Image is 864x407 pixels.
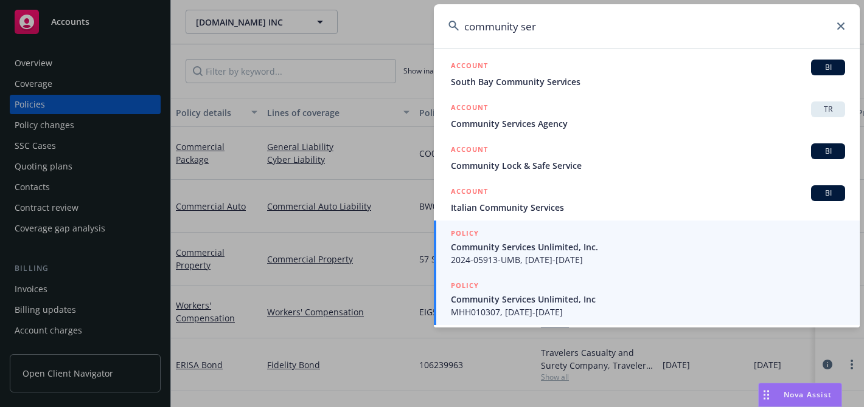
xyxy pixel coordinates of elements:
[451,279,479,292] h5: POLICY
[451,101,488,116] h5: ACCOUNT
[451,117,845,130] span: Community Services Agency
[434,137,860,179] a: ACCOUNTBICommunity Lock & Safe Service
[758,383,842,407] button: Nova Assist
[451,143,488,158] h5: ACCOUNT
[434,95,860,137] a: ACCOUNTTRCommunity Services Agency
[451,253,845,266] span: 2024-05913-UMB, [DATE]-[DATE]
[451,241,845,253] span: Community Services Unlimited, Inc.
[759,383,774,406] div: Drag to move
[434,179,860,221] a: ACCOUNTBIItalian Community Services
[816,188,840,199] span: BI
[434,4,860,48] input: Search...
[816,62,840,73] span: BI
[451,306,845,318] span: MHH010307, [DATE]-[DATE]
[434,53,860,95] a: ACCOUNTBISouth Bay Community Services
[451,227,479,239] h5: POLICY
[434,221,860,273] a: POLICYCommunity Services Unlimited, Inc.2024-05913-UMB, [DATE]-[DATE]
[451,201,845,214] span: Italian Community Services
[451,159,845,172] span: Community Lock & Safe Service
[451,60,488,74] h5: ACCOUNT
[816,104,840,115] span: TR
[451,75,845,88] span: South Bay Community Services
[816,146,840,157] span: BI
[784,389,832,400] span: Nova Assist
[451,185,488,200] h5: ACCOUNT
[451,293,845,306] span: Community Services Unlimited, Inc
[434,273,860,325] a: POLICYCommunity Services Unlimited, IncMHH010307, [DATE]-[DATE]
